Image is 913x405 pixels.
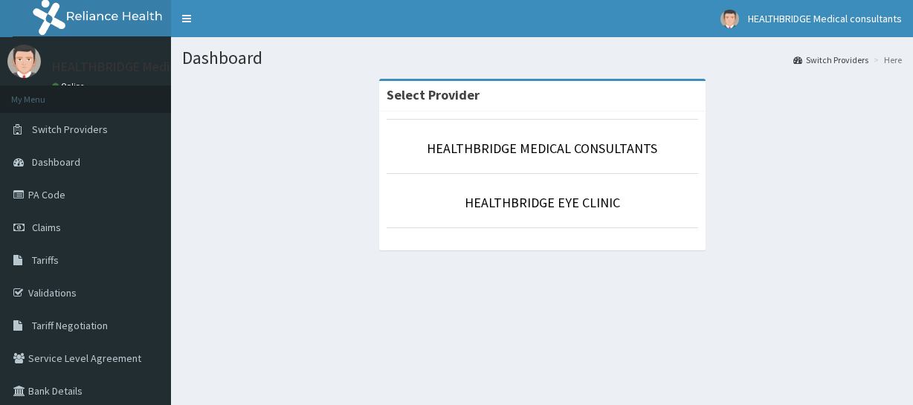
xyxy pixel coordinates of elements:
[7,45,41,78] img: User Image
[870,54,902,66] li: Here
[32,221,61,234] span: Claims
[182,48,902,68] h1: Dashboard
[32,155,80,169] span: Dashboard
[427,140,657,157] a: HEALTHBRIDGE MEDICAL CONSULTANTS
[748,12,902,25] span: HEALTHBRIDGE Medical consultants
[32,319,108,332] span: Tariff Negotiation
[793,54,868,66] a: Switch Providers
[720,10,739,28] img: User Image
[32,123,108,136] span: Switch Providers
[52,60,259,74] p: HEALTHBRIDGE Medical consultants
[52,81,88,91] a: Online
[465,194,620,211] a: HEALTHBRIDGE EYE CLINIC
[387,86,480,103] strong: Select Provider
[32,253,59,267] span: Tariffs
